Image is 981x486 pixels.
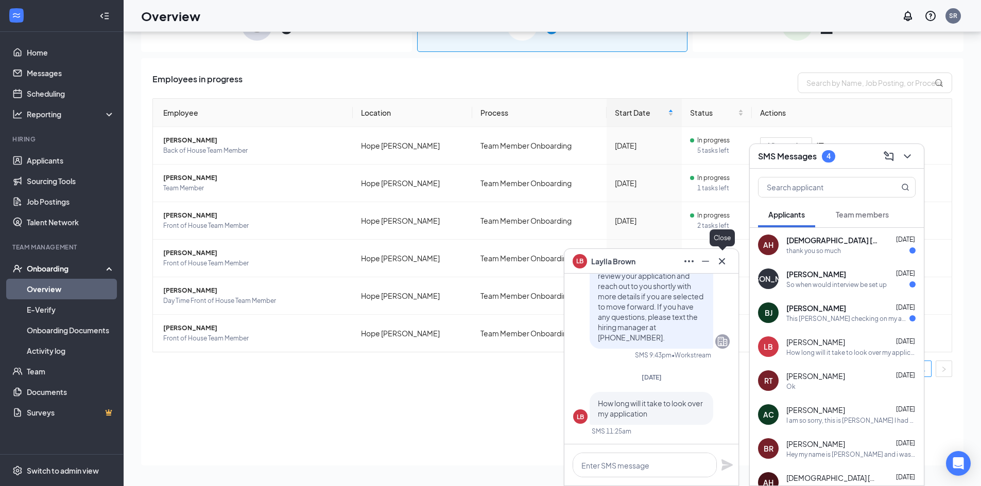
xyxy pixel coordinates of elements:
span: [PERSON_NAME] [786,405,845,415]
th: Employee [153,99,353,127]
span: 5 tasks left [697,146,744,156]
a: E-Verify [27,299,115,320]
div: LB [577,412,584,421]
a: Sourcing Tools [27,171,115,191]
svg: Analysis [12,109,23,119]
span: [PERSON_NAME] [163,210,345,221]
span: How long will it take to look over my application [598,399,703,418]
svg: Plane [721,459,733,471]
span: • Workstream [672,351,711,359]
span: In progress [697,135,730,146]
td: Team Member Onboarding [472,165,607,202]
td: Hope [PERSON_NAME] [353,127,472,165]
svg: ChevronDown [901,150,914,163]
span: [DATE] [896,236,915,243]
div: I am so sorry, this is [PERSON_NAME] I had emergency at my house [DATE], please let me reschedule... [786,416,916,425]
span: Day Time Front of House Team Member [163,296,345,306]
div: Close [710,229,735,246]
span: [PERSON_NAME] [163,248,345,258]
span: Applicants [768,210,805,219]
h1: Overview [141,7,200,25]
button: Minimize [697,253,714,269]
span: 2 tasks left [697,221,744,231]
td: Team Member Onboarding [472,127,607,165]
span: [PERSON_NAME] [163,285,345,296]
span: [PERSON_NAME] [786,337,845,347]
span: [DATE] [642,373,662,381]
span: Team Member [163,183,345,193]
div: SMS 11:25am [592,427,631,436]
svg: UserCheck [12,263,23,274]
div: RT [764,375,772,386]
span: bars [816,141,824,150]
h3: SMS Messages [758,151,817,162]
td: Hope [PERSON_NAME] [353,240,472,277]
div: thank you so much [786,246,841,255]
span: Laylla Brown [591,256,635,267]
td: Hope [PERSON_NAME] [353,277,472,315]
svg: Company [716,335,729,348]
span: [PERSON_NAME] [163,173,345,183]
span: Employees in progress [152,73,243,93]
div: Switch to admin view [27,465,99,476]
a: Applicants [27,150,115,171]
svg: QuestionInfo [924,10,937,22]
div: BR [764,443,773,454]
div: Onboarding [27,263,106,274]
td: Team Member Onboarding [472,277,607,315]
a: Team [27,361,115,382]
a: Messages [27,63,115,83]
svg: Minimize [699,255,712,267]
span: [DATE] [896,371,915,379]
button: View tasks [760,137,812,154]
td: Team Member Onboarding [472,315,607,352]
div: SMS 9:43pm [635,351,672,359]
svg: Collapse [99,11,110,21]
span: Front of House Team Member [163,333,345,344]
div: Hey my name is [PERSON_NAME] and i was just wondering if ya was still hiring. [786,450,916,459]
button: right [936,361,952,377]
th: Status [682,99,752,127]
span: [DATE] [896,269,915,277]
span: right [941,366,947,372]
div: Open Intercom Messenger [946,451,971,476]
span: In progress [697,210,730,221]
svg: Notifications [902,10,914,22]
span: Front of House Team Member [163,221,345,231]
span: Start Date [615,107,665,118]
a: Job Postings [27,191,115,212]
div: Reporting [27,109,115,119]
button: ComposeMessage [881,148,897,165]
a: Documents [27,382,115,402]
div: How long will it take to look over my application [786,348,916,357]
span: Status [690,107,736,118]
a: Overview [27,279,115,299]
span: In progress [697,248,730,258]
span: View tasks [768,140,804,151]
div: [PERSON_NAME] [738,274,798,284]
th: Location [353,99,472,127]
span: [DATE] [896,337,915,345]
div: Team Management [12,243,113,251]
svg: ComposeMessage [883,150,895,163]
input: Search by Name, Job Posting, or Process [798,73,952,93]
td: Team Member Onboarding [472,202,607,240]
a: Talent Network [27,212,115,232]
svg: Settings [12,465,23,476]
span: 1 tasks left [697,183,744,193]
div: AH [763,240,773,250]
a: Home [27,42,115,63]
div: [DATE] [615,215,673,226]
a: Onboarding Documents [27,320,115,340]
span: In progress [697,173,730,183]
div: SR [949,11,957,20]
div: So when would interview be set up [786,280,887,289]
button: Ellipses [681,253,697,269]
span: [PERSON_NAME] [786,439,845,449]
span: Front of House Team Member [163,258,345,268]
td: Hope [PERSON_NAME] [353,202,472,240]
div: [DATE] [615,177,673,189]
svg: Cross [716,255,728,267]
div: Ok [786,382,796,391]
th: Process [472,99,607,127]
